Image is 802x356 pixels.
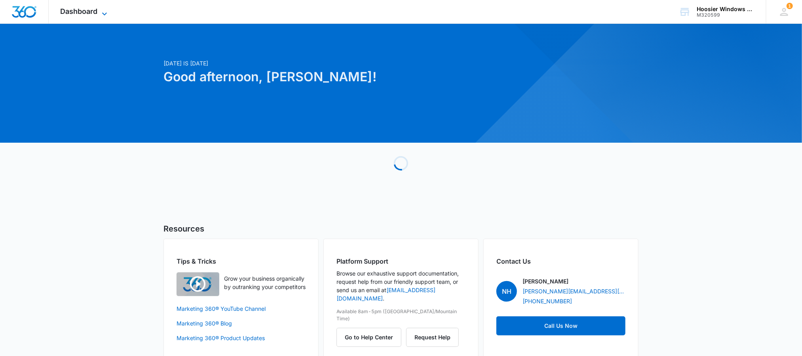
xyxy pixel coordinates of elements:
[697,12,754,18] div: account id
[787,3,793,9] span: 1
[163,223,639,235] h5: Resources
[496,316,625,335] a: Call Us Now
[163,59,477,67] p: [DATE] is [DATE]
[787,3,793,9] div: notifications count
[336,308,466,322] p: Available 8am-5pm ([GEOGRAPHIC_DATA]/Mountain Time)
[163,67,477,86] h1: Good afternoon, [PERSON_NAME]!
[177,319,306,327] a: Marketing 360® Blog
[336,334,406,341] a: Go to Help Center
[336,269,466,302] p: Browse our exhaustive support documentation, request help from our friendly support team, or send...
[177,304,306,313] a: Marketing 360® YouTube Channel
[177,334,306,342] a: Marketing 360® Product Updates
[496,256,625,266] h2: Contact Us
[336,256,466,266] h2: Platform Support
[336,328,401,347] button: Go to Help Center
[177,272,219,296] img: Quick Overview Video
[697,6,754,12] div: account name
[406,334,459,341] a: Request Help
[224,274,306,291] p: Grow your business organically by outranking your competitors
[523,287,625,295] a: [PERSON_NAME][EMAIL_ADDRESS][PERSON_NAME][DOMAIN_NAME]
[177,256,306,266] h2: Tips & Tricks
[523,297,572,305] a: [PHONE_NUMBER]
[523,277,568,285] p: [PERSON_NAME]
[406,328,459,347] button: Request Help
[61,7,98,15] span: Dashboard
[496,281,517,302] span: NH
